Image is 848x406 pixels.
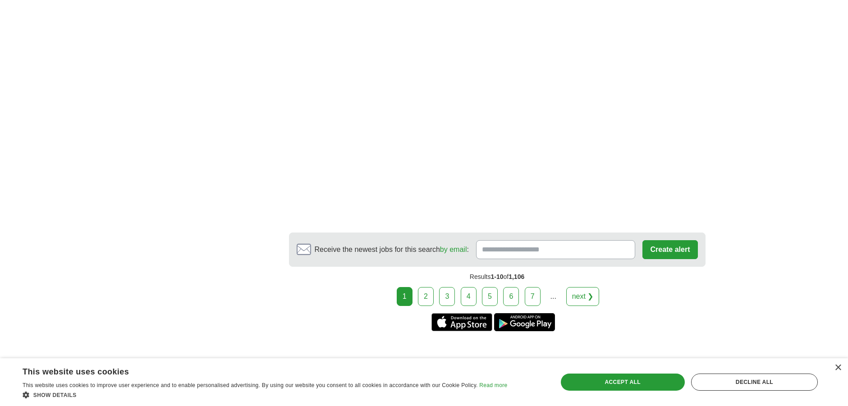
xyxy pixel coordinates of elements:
[691,374,818,391] div: Decline all
[482,287,498,306] a: 5
[490,273,503,280] span: 1-10
[23,390,507,399] div: Show details
[23,364,485,377] div: This website uses cookies
[834,365,841,371] div: Close
[479,382,507,388] a: Read more, opens a new window
[561,374,685,391] div: Accept all
[418,287,434,306] a: 2
[503,287,519,306] a: 6
[525,287,541,306] a: 7
[289,267,706,287] div: Results of
[509,273,524,280] span: 1,106
[33,392,77,398] span: Show details
[494,313,555,331] a: Get the Android app
[315,244,469,255] span: Receive the newest jobs for this search :
[642,240,697,259] button: Create alert
[461,287,477,306] a: 4
[23,382,478,388] span: This website uses cookies to improve user experience and to enable personalised advertising. By u...
[440,246,467,253] a: by email
[439,287,455,306] a: 3
[431,313,492,331] a: Get the iPhone app
[566,287,600,306] a: next ❯
[397,287,413,306] div: 1
[544,287,562,306] div: ...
